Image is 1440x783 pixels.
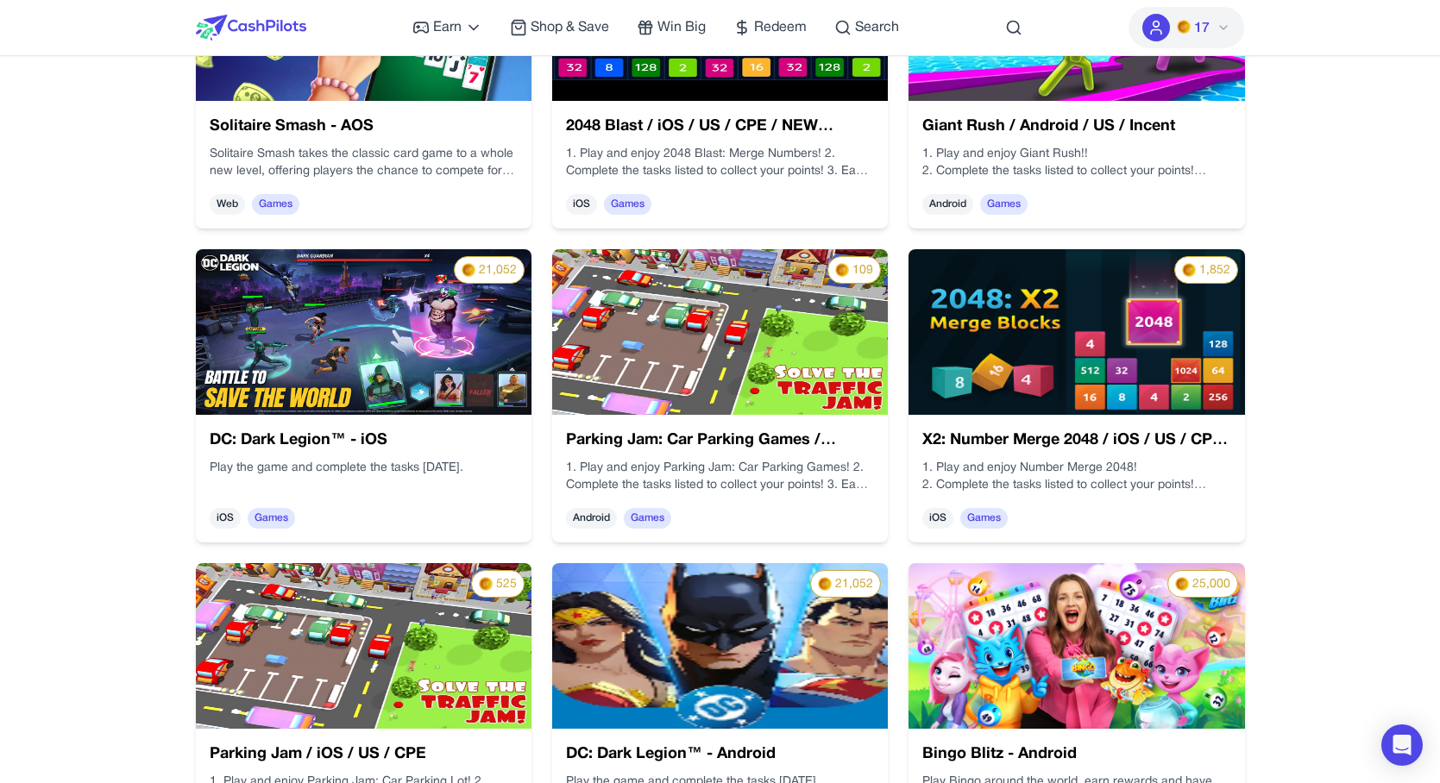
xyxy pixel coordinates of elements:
[196,563,531,729] img: 3aab4037-c9d7-4251-a56e-0d0a66df36f3.jpg
[433,17,462,38] span: Earn
[252,194,299,215] span: Games
[531,17,609,38] span: Shop & Save
[210,146,518,180] p: Solitaire Smash takes the classic card game to a whole new level, offering players the chance to ...
[922,146,1230,163] p: 1. Play and enjoy Giant Rush!!
[1192,576,1230,593] span: 25,000
[637,17,706,38] a: Win Big
[624,508,671,529] span: Games
[1177,20,1191,34] img: PMs
[835,263,849,277] img: PMs
[1182,263,1196,277] img: PMs
[566,146,874,180] p: 1. Play and enjoy 2048 Blast: Merge Numbers! 2. Complete the tasks listed to collect your points!...
[210,460,518,477] p: Play the game and complete the tasks [DATE].
[980,194,1028,215] span: Games
[922,460,1230,477] p: 1. Play and enjoy Number Merge 2048!
[909,563,1244,729] img: VdfGFUBbqbfU.jpeg
[1194,18,1210,39] span: 17
[210,194,245,215] span: Web
[566,508,617,529] span: Android
[1199,262,1230,279] span: 1,852
[818,577,832,591] img: PMs
[210,429,518,453] h3: DC: Dark Legion™ - iOS
[922,115,1230,139] h3: Giant Rush / Android / US / Incent
[552,249,888,415] img: 54bcc92f-9a53-4c2c-abc4-0af1d4705076.jpg
[210,508,241,529] span: iOS
[566,429,874,453] h3: Parking Jam: Car Parking Games / Android / WW / CPE
[855,17,899,38] span: Search
[566,460,874,494] p: 1. Play and enjoy Parking Jam: Car Parking Games! 2. Complete the tasks listed to collect your po...
[196,15,306,41] img: CashPilots Logo
[834,17,899,38] a: Search
[412,17,482,38] a: Earn
[657,17,706,38] span: Win Big
[462,263,475,277] img: PMs
[210,146,518,180] div: Win real money in exciting multiplayer [DOMAIN_NAME] in a secure, fair, and ad-free gaming enviro...
[733,17,807,38] a: Redeem
[922,742,1230,767] h3: Bingo Blitz - Android
[922,429,1230,453] h3: X2: Number Merge 2048 / iOS / US / CPE / NEW
[566,194,597,215] span: iOS
[604,194,651,215] span: Games
[510,17,609,38] a: Shop & Save
[1381,724,1423,766] div: Open Intercom Messenger
[852,262,873,279] span: 109
[210,742,518,767] h3: Parking Jam / iOS / US / CPE
[210,115,518,139] h3: Solitaire Smash - AOS
[196,249,531,415] img: 414aa5d1-4f6b-495c-9236-e0eac1aeedf4.jpg
[248,508,295,529] span: Games
[566,115,874,139] h3: 2048 Blast / iOS / US / CPE / NEW FUNNEL
[754,17,807,38] span: Redeem
[909,249,1244,415] img: 3db00640-addc-4378-9ed5-88b18aec6798.png
[960,508,1008,529] span: Games
[922,163,1230,180] p: 2. Complete the tasks listed to collect your points!
[1175,577,1189,591] img: PMs
[552,563,888,729] img: 2c6dff40e2f052edc7fa5038d7923f9fd965b5b5699f2b0b915b7e638fee1680.png
[496,576,517,593] span: 525
[479,262,517,279] span: 21,052
[922,194,973,215] span: Android
[922,477,1230,494] p: 2. Complete the tasks listed to collect your points!
[835,576,873,593] span: 21,052
[1129,7,1244,48] button: PMs17
[566,742,874,767] h3: DC: Dark Legion™ - Android
[922,508,953,529] span: iOS
[479,577,493,591] img: PMs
